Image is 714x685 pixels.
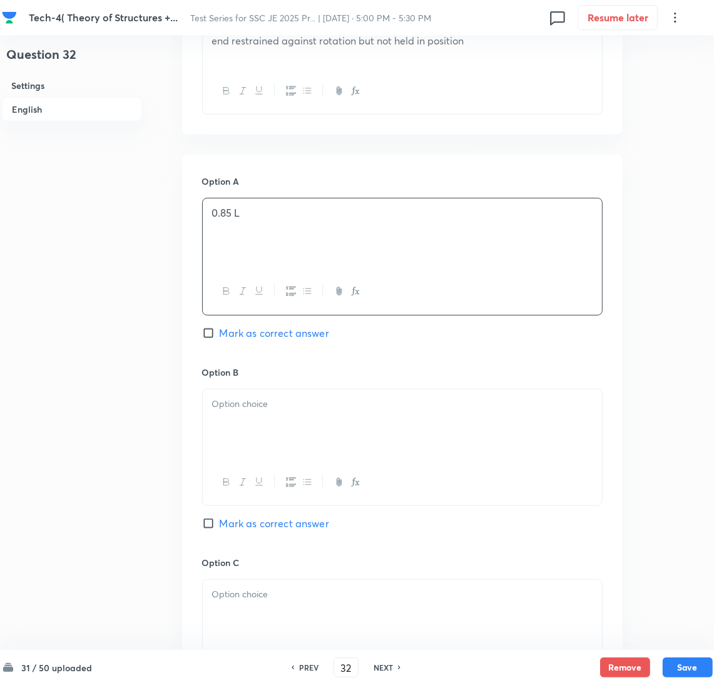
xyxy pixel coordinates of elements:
span: Tech-4( Theory of Structures +... [29,11,178,24]
a: Company Logo [2,10,19,25]
p: 0.85 L [212,206,593,220]
h6: Option A [202,175,603,188]
h4: Question 32 [2,45,142,74]
span: Test Series for SSC JE 2025 Pr... | [DATE] · 5:00 PM - 5:30 PM [190,12,431,24]
h6: 31 / 50 uploaded [22,661,93,674]
button: Save [663,657,713,677]
span: Mark as correct answer [220,516,329,531]
h6: Option B [202,366,603,379]
img: Company Logo [2,10,17,25]
h6: PREV [299,662,319,673]
h6: English [2,97,142,121]
span: Mark as correct answer [220,326,329,341]
h6: Option C [202,556,603,569]
button: Remove [600,657,650,677]
h6: Settings [2,74,142,97]
button: Resume later [578,5,658,30]
h6: NEXT [374,662,393,673]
